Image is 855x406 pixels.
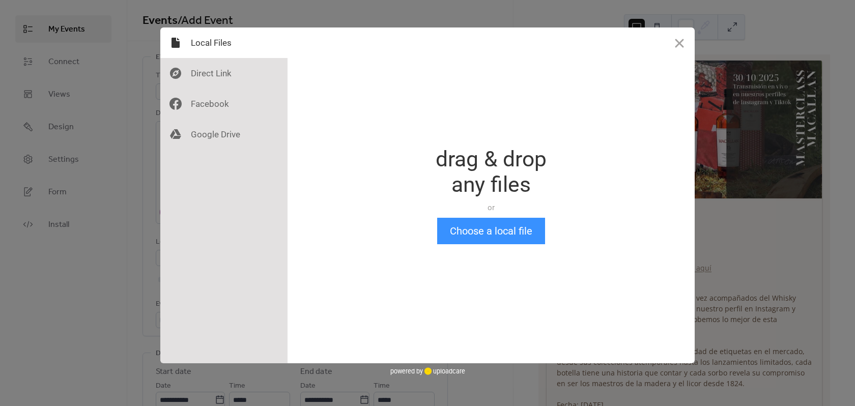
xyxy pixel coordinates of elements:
[423,367,465,375] a: uploadcare
[664,27,695,58] button: Close
[160,58,288,89] div: Direct Link
[160,119,288,150] div: Google Drive
[436,147,547,197] div: drag & drop any files
[437,218,545,244] button: Choose a local file
[160,89,288,119] div: Facebook
[160,27,288,58] div: Local Files
[436,202,547,213] div: or
[390,363,465,379] div: powered by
